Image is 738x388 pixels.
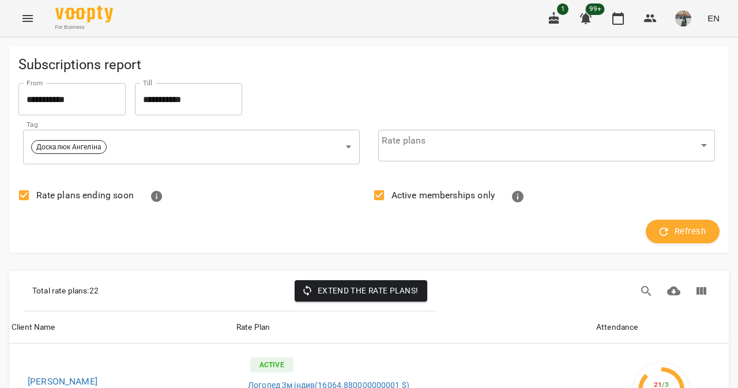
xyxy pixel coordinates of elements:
button: EN [703,7,724,29]
span: EN [707,12,720,24]
div: Table Toolbar [9,271,729,311]
span: Rate plans ending soon [36,189,134,202]
span: Rate Plan [236,321,592,334]
span: Attendance [596,321,726,334]
div: ​ [378,129,715,161]
span: Extend the rate plans! [304,284,419,297]
span: For Business [55,24,113,31]
img: Voopty Logo [55,6,113,22]
button: Menu [14,5,42,32]
button: Show rate plans with 3 or fewer visits left or expiring within 7 days [143,183,171,210]
div: Доскалюк Ангеліна [23,129,360,164]
button: Extend the rate plans! [295,280,428,301]
span: 1 [557,3,568,15]
button: Download CSV [660,277,688,305]
span: Refresh [660,224,706,239]
p: Active [250,357,293,372]
h5: Subscriptions report [18,56,720,74]
button: Show only memberships with remaining sessions or with attendance history. Active memberships are ... [504,183,532,210]
img: 1de154b3173ed78b8959c7a2fc753f2d.jpeg [675,10,691,27]
span: 99+ [586,3,605,15]
div: Sort [12,321,55,334]
button: Search [632,277,660,305]
span: Active memberships only [391,189,495,202]
p: Total rate plans : 22 [32,285,99,297]
div: Client Name [12,321,55,334]
div: Rate Plan [236,321,270,334]
button: Columns view [687,277,715,305]
div: Sort [596,321,638,334]
div: Attendance [596,321,638,334]
div: Sort [236,321,270,334]
span: Client Name [12,321,232,334]
p: Доскалюк Ангеліна [36,142,101,152]
button: Refresh [646,220,720,244]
